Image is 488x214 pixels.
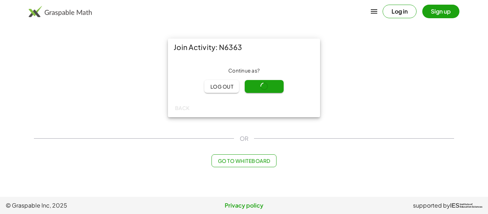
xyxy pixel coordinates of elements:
span: Log out [210,83,233,90]
a: IESInstitute ofEducation Sciences [450,201,482,210]
span: © Graspable Inc, 2025 [6,201,165,210]
span: Institute of Education Sciences [460,203,482,208]
button: Log in [383,5,417,18]
button: Go to Whiteboard [211,154,276,167]
span: IES [450,202,459,209]
div: Join Activity: N6363 [168,39,320,56]
a: Privacy policy [165,201,324,210]
button: Log out [204,80,239,93]
span: supported by [413,201,450,210]
div: Continue as ? [174,67,314,74]
span: Go to Whiteboard [218,158,270,164]
button: Sign up [422,5,459,18]
span: OR [240,134,248,143]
